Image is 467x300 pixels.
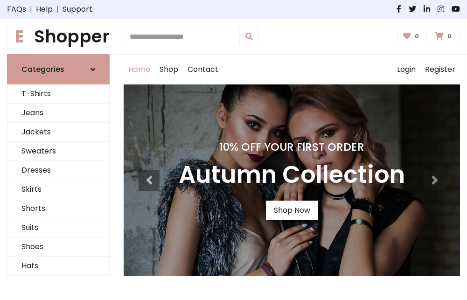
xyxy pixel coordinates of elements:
[7,104,109,123] a: Jeans
[7,257,109,276] a: Hats
[7,199,109,218] a: Shorts
[183,55,223,84] a: Contact
[412,32,421,41] span: 0
[124,55,155,84] a: Home
[7,237,109,257] a: Shoes
[397,28,427,45] a: 0
[7,123,109,142] a: Jackets
[392,55,420,84] a: Login
[7,84,109,104] a: T-Shirts
[7,4,26,15] a: FAQs
[7,180,109,199] a: Skirts
[429,28,460,45] a: 0
[7,24,32,49] span: E
[155,55,183,84] a: Shop
[7,26,110,47] h1: Shopper
[26,4,36,15] span: |
[7,54,110,84] a: Categories
[63,4,92,15] a: Support
[445,32,454,41] span: 0
[7,218,109,237] a: Suits
[7,142,109,161] a: Sweaters
[53,4,63,15] span: |
[21,65,64,74] h6: Categories
[420,55,460,84] a: Register
[7,26,110,47] a: EShopper
[7,161,109,180] a: Dresses
[179,161,405,189] h3: Autumn Collection
[36,4,53,15] a: Help
[179,140,405,153] h4: 10% Off Your First Order
[266,201,318,220] a: Shop Now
